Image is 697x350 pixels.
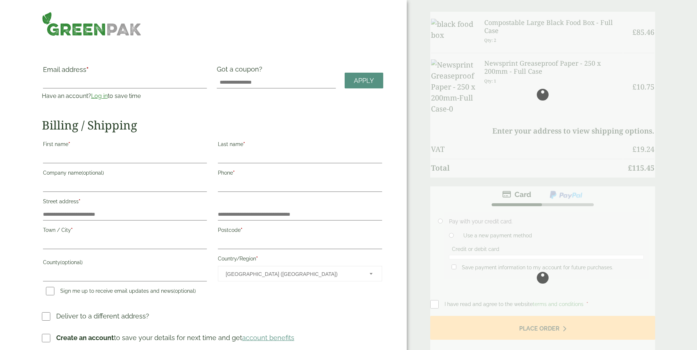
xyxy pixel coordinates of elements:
[71,227,73,233] abbr: required
[243,141,245,147] abbr: required
[42,118,383,132] h2: Billing / Shipping
[354,77,374,85] span: Apply
[173,288,196,294] span: (optional)
[56,333,294,343] p: to save your details for next time and get
[43,139,207,152] label: First name
[42,92,208,101] p: Have an account? to save time
[226,266,359,282] span: United Kingdom (UK)
[79,198,80,204] abbr: required
[218,139,382,152] label: Last name
[345,73,383,88] a: Apply
[218,254,382,266] label: Country/Region
[218,168,382,180] label: Phone
[43,225,207,237] label: Town / City
[241,227,242,233] abbr: required
[86,66,89,73] abbr: required
[46,287,54,295] input: Sign me up to receive email updates and news(optional)
[242,334,294,342] a: account benefits
[233,170,235,176] abbr: required
[56,334,114,342] strong: Create an account
[42,12,141,36] img: GreenPak Supplies
[218,266,382,281] span: Country/Region
[43,168,207,180] label: Company name
[43,288,199,296] label: Sign me up to receive email updates and news
[82,170,104,176] span: (optional)
[256,256,258,262] abbr: required
[56,311,149,321] p: Deliver to a different address?
[43,196,207,209] label: Street address
[68,141,70,147] abbr: required
[91,92,108,99] a: Log in
[217,65,265,77] label: Got a coupon?
[60,259,83,265] span: (optional)
[43,257,207,270] label: County
[43,66,207,77] label: Email address
[218,225,382,237] label: Postcode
